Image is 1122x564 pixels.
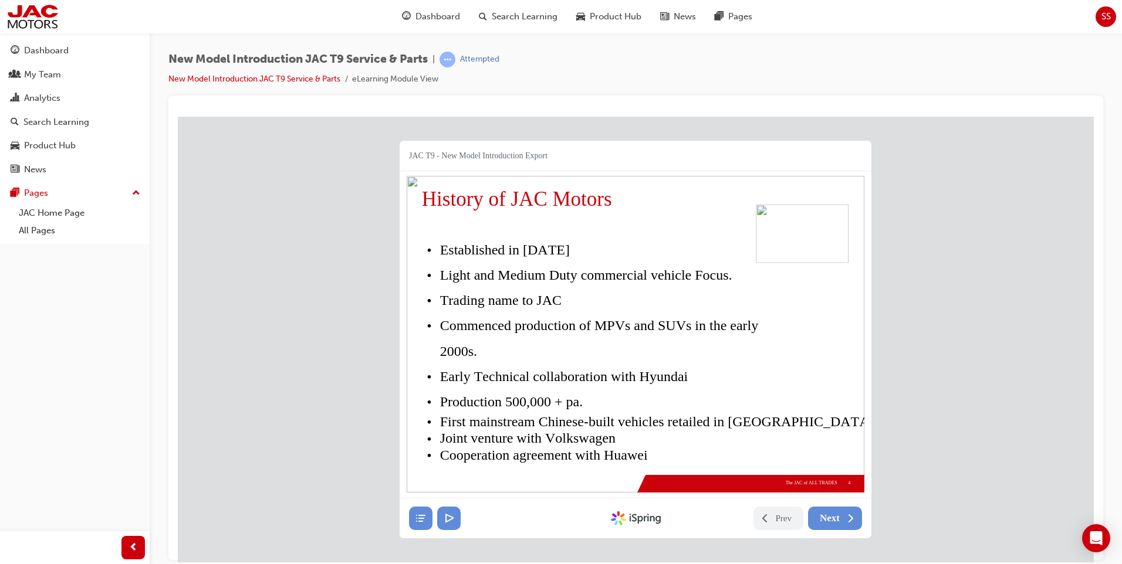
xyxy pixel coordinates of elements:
[670,363,672,369] span: 4
[262,252,511,267] span: Early Technical collaboration with Hyundai
[590,10,641,23] span: Product Hub
[262,125,392,141] span: Established in [DATE]
[1096,6,1116,27] button: SS
[11,165,19,175] span: news-icon
[440,52,455,67] span: learningRecordVerb_ATTEMPT-icon
[460,54,499,65] div: Attempted
[14,222,145,240] a: All Pages
[1101,10,1111,23] span: SS
[674,10,696,23] span: News
[5,159,145,181] a: News
[598,396,614,407] span: Prev
[262,297,700,312] span: First mainstream Chinese-built vehicles retailed in [GEOGRAPHIC_DATA].
[168,53,428,66] span: New Model Introduction JAC T9 Service & Parts
[6,4,59,30] img: jac-portal
[469,5,567,29] a: search-iconSearch Learning
[129,541,138,555] span: prev-icon
[249,126,254,141] span: •
[262,201,581,216] span: Commenced production of MPVs and SUVs in the early
[5,40,145,62] a: Dashboard
[705,5,762,29] a: pages-iconPages
[393,5,469,29] a: guage-iconDashboard
[262,277,405,293] span: Production 500,000 + pa.
[660,9,669,24] span: news-icon
[132,186,140,201] span: up-icon
[402,9,411,24] span: guage-icon
[5,182,145,204] button: Pages
[249,278,254,293] span: •
[249,176,254,192] span: •
[249,314,254,329] span: •
[249,151,254,167] span: •
[715,9,724,24] span: pages-icon
[231,33,370,45] div: JAC T9 - New Model Introduction Export
[11,70,19,80] span: people-icon
[244,70,434,96] span: History of JAC Motors
[11,188,19,199] span: pages-icon
[11,93,19,104] span: chart-icon
[11,141,19,151] span: car-icon
[24,44,69,57] div: Dashboard
[24,139,76,152] div: Product Hub
[5,38,145,182] button: DashboardMy TeamAnalyticsSearch LearningProduct HubNews
[11,46,19,56] span: guage-icon
[23,115,89,129] div: Search Learning
[24,91,60,105] div: Analytics
[262,314,438,329] span: Joint venture with Volkswagen
[576,9,585,24] span: car-icon
[24,68,61,81] div: My Team
[5,87,145,109] a: Analytics
[5,64,145,86] a: My Team
[262,226,299,243] span: 2000s.
[5,135,145,157] a: Product Hub
[24,186,48,200] div: Pages
[14,204,145,222] a: JAC Home Page
[5,111,145,133] a: Search Learning
[168,74,340,84] a: New Model Introduction JAC T9 Service & Parts
[262,151,555,166] span: Light and Medium Duty commercial vehicle Focus.
[567,5,651,29] a: car-iconProduct Hub
[415,10,460,23] span: Dashboard
[249,331,254,346] span: •
[642,396,662,407] span: Next
[1082,524,1110,552] div: Open Intercom Messenger
[249,202,254,217] span: •
[432,53,435,66] span: |
[479,9,487,24] span: search-icon
[492,10,557,23] span: Search Learning
[249,253,254,268] span: •
[608,363,660,369] span: The JAC of ALL TRADES
[11,117,19,128] span: search-icon
[352,73,438,86] li: eLearning Module View
[24,163,46,176] div: News
[249,298,254,313] span: •
[651,5,705,29] a: news-iconNews
[728,10,752,23] span: Pages
[262,176,384,191] span: Trading name to JAC
[262,331,470,346] span: Cooperation agreement with Huawei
